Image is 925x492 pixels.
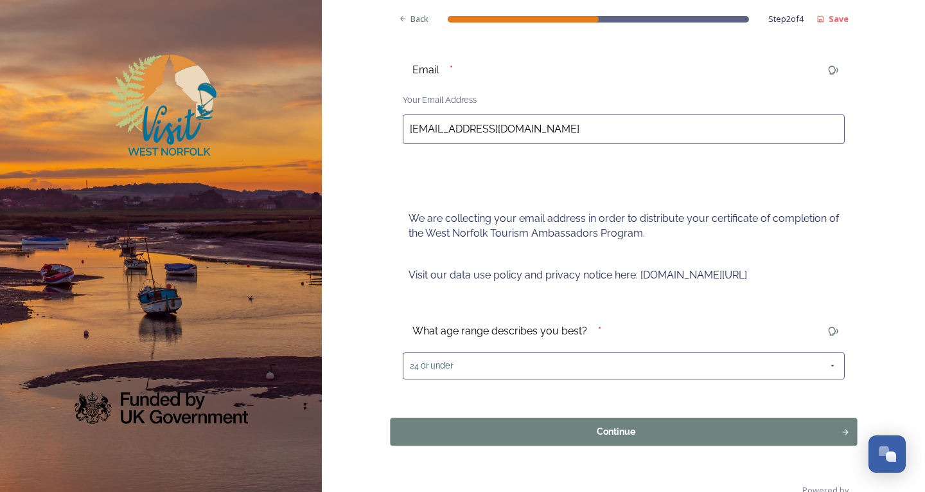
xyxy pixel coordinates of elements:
div: Continue [397,424,834,438]
input: email@domain.com [403,114,845,144]
button: Open Chat [868,435,906,473]
div: What age range describes you best? [403,316,597,347]
span: 24 or under [410,360,453,372]
span: Step 2 of 4 [768,13,804,25]
div: Email [403,55,448,86]
p: We are collecting your email address in order to distribute your certificate of completion of the... [409,212,839,241]
button: Continue [390,417,857,445]
strong: Save [829,13,849,24]
span: Back [410,13,428,25]
p: Visit our data use policy and privacy notice here: [DOMAIN_NAME][URL] [409,268,839,283]
span: Your Email Address [403,95,477,105]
